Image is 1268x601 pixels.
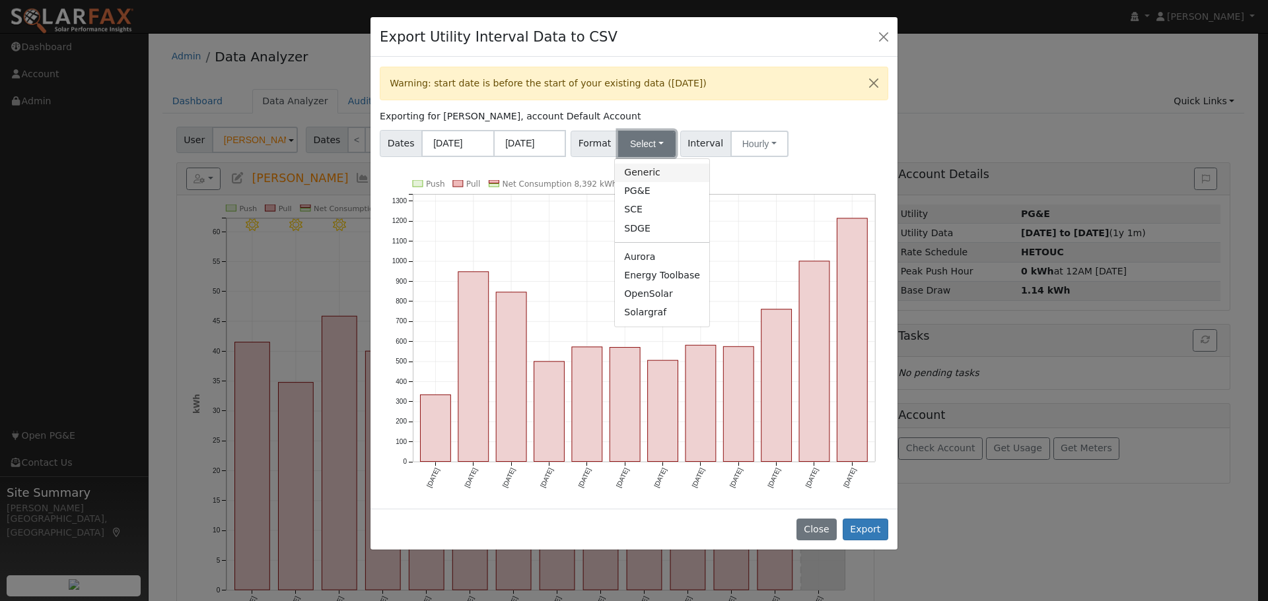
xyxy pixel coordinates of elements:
[396,358,407,365] text: 500
[501,466,516,488] text: [DATE]
[572,347,602,462] rect: onclick=""
[691,466,706,488] text: [DATE]
[404,458,407,465] text: 0
[615,284,709,303] a: OpenSolar
[380,67,888,100] div: Warning: start date is before the start of your existing data ([DATE])
[615,466,630,488] text: [DATE]
[396,298,407,305] text: 800
[534,362,565,462] rect: onclick=""
[730,131,789,157] button: Hourly
[652,466,668,488] text: [DATE]
[615,247,709,266] a: Aurora
[686,345,716,461] rect: onclick=""
[577,466,592,488] text: [DATE]
[571,131,619,157] span: Format
[618,131,676,157] button: Select
[615,266,709,284] a: Energy Toolbase
[648,360,678,461] rect: onclick=""
[458,272,489,462] rect: onclick=""
[396,338,407,345] text: 600
[610,348,640,462] rect: onclick=""
[680,131,731,157] span: Interval
[728,466,744,488] text: [DATE]
[796,519,837,541] button: Close
[396,318,407,325] text: 700
[392,237,407,245] text: 1100
[503,179,617,189] text: Net Consumption 8,392 kWh
[843,519,888,541] button: Export
[392,197,407,205] text: 1300
[392,218,407,225] text: 1200
[426,179,445,189] text: Push
[380,130,422,157] span: Dates
[421,395,451,462] rect: onclick=""
[860,67,888,100] button: Close
[496,292,526,462] rect: onclick=""
[425,466,440,488] text: [DATE]
[766,466,781,488] text: [DATE]
[723,346,754,461] rect: onclick=""
[396,418,407,426] text: 200
[466,179,480,189] text: Pull
[615,303,709,322] a: Solargraf
[464,466,479,488] text: [DATE]
[539,466,554,488] text: [DATE]
[396,278,407,285] text: 900
[615,182,709,201] a: PG&E
[615,219,709,237] a: SDGE
[761,309,792,462] rect: onclick=""
[799,261,829,462] rect: onclick=""
[615,164,709,182] a: Generic
[842,466,857,488] text: [DATE]
[380,110,641,123] label: Exporting for [PERSON_NAME], account Default Account
[615,201,709,219] a: SCE
[837,218,868,462] rect: onclick=""
[396,378,407,385] text: 400
[804,466,820,488] text: [DATE]
[874,27,893,46] button: Close
[396,438,407,445] text: 100
[380,26,617,47] h4: Export Utility Interval Data to CSV
[396,398,407,405] text: 300
[392,257,407,265] text: 1000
